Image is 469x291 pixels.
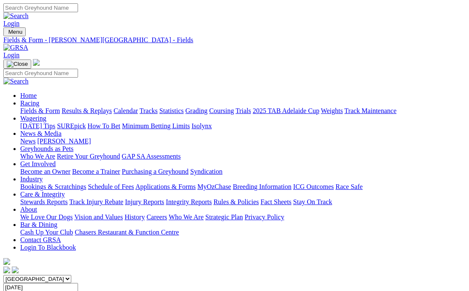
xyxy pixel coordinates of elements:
[20,153,466,160] div: Greyhounds as Pets
[20,198,67,205] a: Stewards Reports
[57,122,86,129] a: SUREpick
[20,229,466,236] div: Bar & Dining
[3,36,466,44] a: Fields & Form - [PERSON_NAME][GEOGRAPHIC_DATA] - Fields
[3,12,29,20] img: Search
[20,137,35,145] a: News
[169,213,204,221] a: Who We Are
[125,198,164,205] a: Injury Reports
[3,27,26,36] button: Toggle navigation
[186,107,208,114] a: Grading
[3,3,78,12] input: Search
[122,168,189,175] a: Purchasing a Greyhound
[88,122,121,129] a: How To Bet
[122,122,190,129] a: Minimum Betting Limits
[20,92,37,99] a: Home
[20,206,37,213] a: About
[62,107,112,114] a: Results & Replays
[3,51,19,59] a: Login
[20,244,76,251] a: Login To Blackbook
[245,213,284,221] a: Privacy Policy
[69,198,123,205] a: Track Injury Rebate
[140,107,158,114] a: Tracks
[20,145,73,152] a: Greyhounds as Pets
[20,236,61,243] a: Contact GRSA
[20,183,86,190] a: Bookings & Scratchings
[20,122,55,129] a: [DATE] Tips
[20,213,466,221] div: About
[20,198,466,206] div: Care & Integrity
[20,168,466,175] div: Get Involved
[321,107,343,114] a: Weights
[197,183,231,190] a: MyOzChase
[33,59,40,66] img: logo-grsa-white.png
[3,258,10,265] img: logo-grsa-white.png
[75,229,179,236] a: Chasers Restaurant & Function Centre
[213,198,259,205] a: Rules & Policies
[88,183,134,190] a: Schedule of Fees
[146,213,167,221] a: Careers
[20,107,466,115] div: Racing
[20,160,56,167] a: Get Involved
[20,115,46,122] a: Wagering
[20,168,70,175] a: Become an Owner
[20,100,39,107] a: Racing
[191,122,212,129] a: Isolynx
[3,69,78,78] input: Search
[20,221,57,228] a: Bar & Dining
[37,137,91,145] a: [PERSON_NAME]
[20,153,55,160] a: Who We Are
[113,107,138,114] a: Calendar
[159,107,184,114] a: Statistics
[20,229,73,236] a: Cash Up Your Club
[20,137,466,145] div: News & Media
[122,153,181,160] a: GAP SA Assessments
[293,183,334,190] a: ICG Outcomes
[345,107,396,114] a: Track Maintenance
[205,213,243,221] a: Strategic Plan
[20,213,73,221] a: We Love Our Dogs
[3,20,19,27] a: Login
[3,267,10,273] img: facebook.svg
[253,107,319,114] a: 2025 TAB Adelaide Cup
[20,183,466,191] div: Industry
[8,29,22,35] span: Menu
[72,168,120,175] a: Become a Trainer
[20,191,65,198] a: Care & Integrity
[190,168,222,175] a: Syndication
[12,267,19,273] img: twitter.svg
[293,198,332,205] a: Stay On Track
[135,183,196,190] a: Applications & Forms
[3,78,29,85] img: Search
[3,44,28,51] img: GRSA
[20,122,466,130] div: Wagering
[57,153,120,160] a: Retire Your Greyhound
[20,107,60,114] a: Fields & Form
[20,175,43,183] a: Industry
[74,213,123,221] a: Vision and Values
[3,59,31,69] button: Toggle navigation
[7,61,28,67] img: Close
[261,198,291,205] a: Fact Sheets
[20,130,62,137] a: News & Media
[124,213,145,221] a: History
[233,183,291,190] a: Breeding Information
[335,183,362,190] a: Race Safe
[209,107,234,114] a: Coursing
[166,198,212,205] a: Integrity Reports
[235,107,251,114] a: Trials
